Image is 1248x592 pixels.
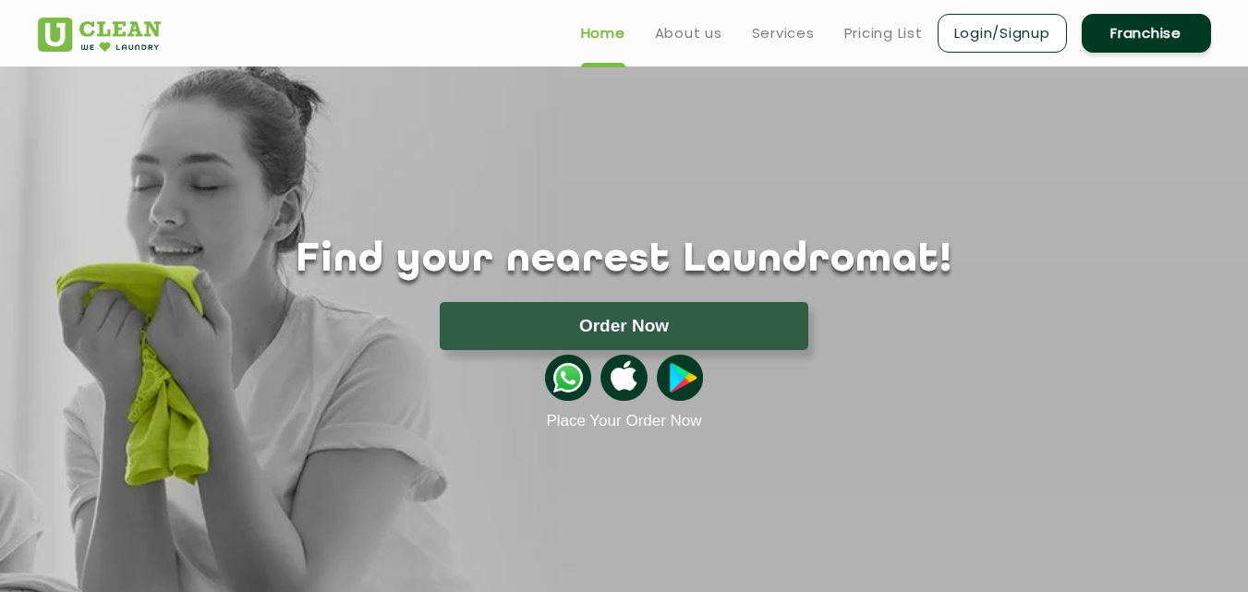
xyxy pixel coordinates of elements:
a: Franchise [1082,14,1211,53]
button: Order Now [440,302,808,350]
a: Services [752,22,815,44]
a: Home [581,22,625,44]
img: apple-icon.png [600,355,647,401]
a: Login/Signup [938,14,1067,53]
img: whatsappicon.png [545,355,591,401]
img: UClean Laundry and Dry Cleaning [38,18,161,52]
a: Pricing List [844,22,923,44]
a: About us [655,22,722,44]
img: playstoreicon.png [657,355,703,401]
a: Place Your Order Now [546,412,701,430]
h1: Find your nearest Laundromat! [24,237,1225,284]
